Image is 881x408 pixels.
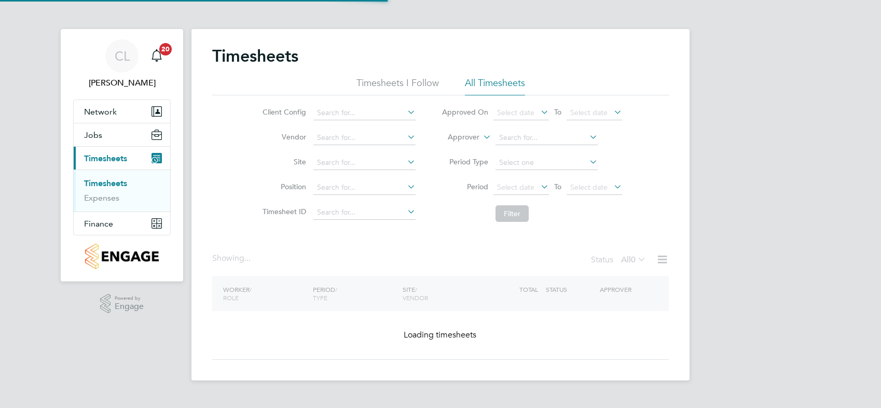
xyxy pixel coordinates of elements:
[146,39,167,73] a: 20
[259,182,306,191] label: Position
[100,294,144,314] a: Powered byEngage
[495,131,598,145] input: Search for...
[212,253,253,264] div: Showing
[313,131,416,145] input: Search for...
[259,107,306,117] label: Client Config
[115,302,144,311] span: Engage
[212,46,298,66] h2: Timesheets
[115,294,144,303] span: Powered by
[84,107,117,117] span: Network
[74,147,170,170] button: Timesheets
[465,77,525,95] li: All Timesheets
[244,253,251,263] span: ...
[442,157,488,166] label: Period Type
[313,156,416,170] input: Search for...
[74,212,170,235] button: Finance
[591,253,648,268] div: Status
[631,255,636,265] span: 0
[73,244,171,269] a: Go to home page
[356,77,439,95] li: Timesheets I Follow
[551,180,565,193] span: To
[159,43,172,55] span: 20
[313,205,416,220] input: Search for...
[84,130,102,140] span: Jobs
[74,123,170,146] button: Jobs
[73,39,171,89] a: CL[PERSON_NAME]
[497,108,534,117] span: Select date
[570,108,608,117] span: Select date
[495,156,598,170] input: Select one
[259,207,306,216] label: Timesheet ID
[84,193,119,203] a: Expenses
[442,182,488,191] label: Period
[85,244,158,269] img: countryside-properties-logo-retina.png
[61,29,183,282] nav: Main navigation
[313,180,416,195] input: Search for...
[551,105,565,119] span: To
[313,106,416,120] input: Search for...
[433,132,479,143] label: Approver
[497,182,534,192] span: Select date
[259,132,306,142] label: Vendor
[259,157,306,166] label: Site
[84,178,127,188] a: Timesheets
[74,170,170,212] div: Timesheets
[570,182,608,192] span: Select date
[442,107,488,117] label: Approved On
[84,153,127,163] span: Timesheets
[115,49,130,63] span: CL
[621,255,646,265] label: All
[73,77,171,89] span: Chay Lee-Wo
[84,219,113,229] span: Finance
[74,100,170,123] button: Network
[495,205,529,222] button: Filter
